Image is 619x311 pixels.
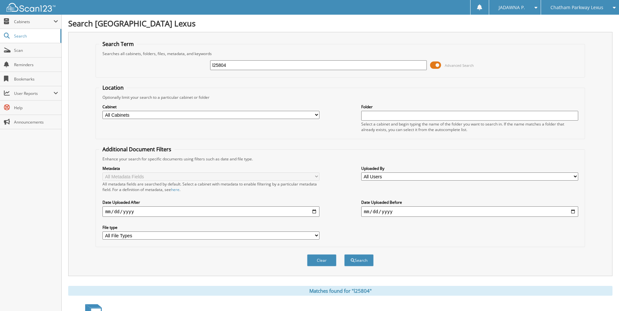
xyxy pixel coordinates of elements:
button: Search [344,254,374,266]
div: Enhance your search for specific documents using filters such as date and file type. [99,156,581,162]
div: Searches all cabinets, folders, files, metadata, and keywords [99,51,581,56]
iframe: Chat Widget [586,280,619,311]
h1: Search [GEOGRAPHIC_DATA] Lexus [68,18,612,29]
legend: Search Term [99,40,137,48]
span: Announcements [14,119,58,125]
a: here [171,187,179,192]
button: Clear [307,254,336,266]
img: scan123-logo-white.svg [7,3,55,12]
span: Bookmarks [14,76,58,82]
span: User Reports [14,91,54,96]
div: All metadata fields are searched by default. Select a cabinet with metadata to enable filtering b... [102,181,319,192]
span: JADAWNA P. [499,6,525,9]
span: Help [14,105,58,111]
legend: Additional Document Filters [99,146,175,153]
div: Matches found for "l25804" [68,286,612,296]
span: Scan [14,48,58,53]
input: start [102,206,319,217]
span: Reminders [14,62,58,67]
div: Optionally limit your search to a particular cabinet or folder [99,95,581,100]
span: Cabinets [14,19,54,24]
label: File type [102,225,319,230]
legend: Location [99,84,127,91]
label: Date Uploaded Before [361,200,578,205]
span: Advanced Search [445,63,474,68]
label: Metadata [102,166,319,171]
label: Date Uploaded After [102,200,319,205]
label: Folder [361,104,578,110]
span: Search [14,33,57,39]
input: end [361,206,578,217]
div: Select a cabinet and begin typing the name of the folder you want to search in. If the name match... [361,121,578,132]
label: Uploaded By [361,166,578,171]
label: Cabinet [102,104,319,110]
span: Chatham Parkway Lexus [550,6,603,9]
